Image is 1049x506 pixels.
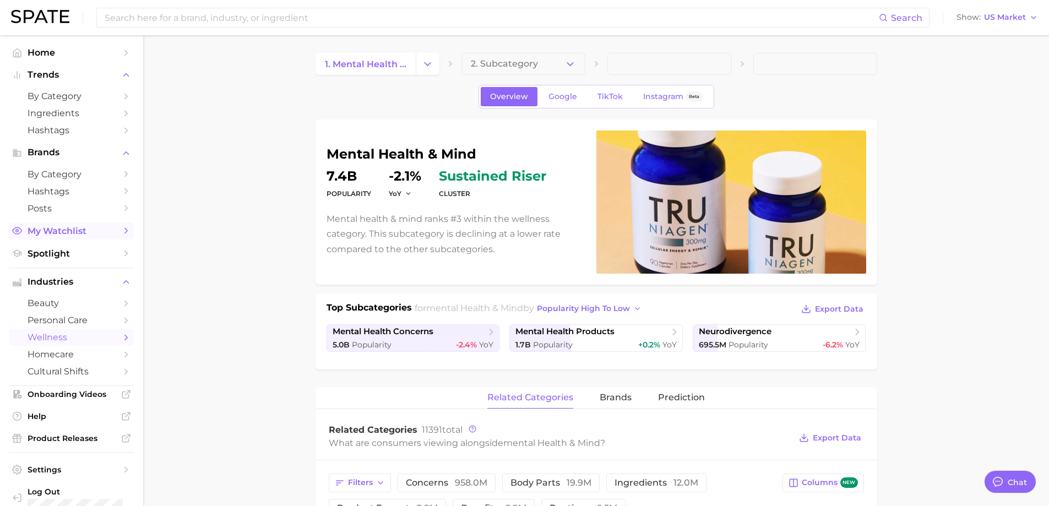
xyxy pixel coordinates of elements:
[9,329,134,346] a: wellness
[28,70,116,80] span: Trends
[954,10,1041,25] button: ShowUS Market
[389,170,421,183] dd: -2.1%
[28,298,116,308] span: beauty
[352,340,392,350] span: Popularity
[28,487,126,497] span: Log Out
[28,186,116,197] span: Hashtags
[9,144,134,161] button: Brands
[327,170,371,183] dd: 7.4b
[537,304,630,313] span: popularity high to low
[325,59,406,69] span: 1. mental health & mind
[658,393,705,402] span: Prediction
[956,14,981,20] span: Show
[9,346,134,363] a: homecare
[845,340,860,350] span: YoY
[509,324,683,352] a: mental health products1.7b Popularity+0.2% YoY
[9,222,134,240] a: My Watchlist
[389,189,401,198] span: YoY
[329,474,391,492] button: Filters
[813,433,861,443] span: Export Data
[316,53,416,75] a: 1. mental health & mind
[28,169,116,179] span: by Category
[104,8,879,27] input: Search here for a brand, industry, or ingredient
[9,274,134,290] button: Industries
[329,425,417,435] span: Related Categories
[333,327,433,337] span: mental health concerns
[28,125,116,135] span: Hashtags
[662,340,677,350] span: YoY
[28,332,116,342] span: wellness
[638,340,660,350] span: +0.2%
[416,53,439,75] button: Change Category
[329,436,791,450] div: What are consumers viewing alongside ?
[455,477,487,488] span: 958.0m
[487,393,573,402] span: related categories
[28,433,116,443] span: Product Releases
[891,13,922,23] span: Search
[456,340,477,350] span: -2.4%
[515,327,615,337] span: mental health products
[823,340,843,350] span: -6.2%
[28,91,116,101] span: by Category
[515,340,531,350] span: 1.7b
[643,92,683,101] span: Instagram
[588,87,632,106] a: TikTok
[28,366,116,377] span: cultural shifts
[9,245,134,262] a: Spotlight
[798,301,866,317] button: Export Data
[510,478,591,487] span: body parts
[422,425,442,435] span: 11391
[461,53,585,75] button: 2. Subcategory
[673,477,698,488] span: 12.0m
[9,67,134,83] button: Trends
[689,92,699,101] span: Beta
[9,166,134,183] a: by Category
[490,92,528,101] span: Overview
[28,148,116,157] span: Brands
[28,226,116,236] span: My Watchlist
[439,187,546,200] dt: cluster
[422,425,463,435] span: total
[327,301,412,318] h1: Top Subcategories
[567,477,591,488] span: 19.9m
[426,303,523,313] span: mental health & mind
[840,477,858,488] span: new
[28,203,116,214] span: Posts
[327,324,500,352] a: mental health concerns5.0b Popularity-2.4% YoY
[503,438,600,448] span: mental health & mind
[348,478,373,487] span: Filters
[389,189,412,198] button: YoY
[533,340,573,350] span: Popularity
[534,301,645,316] button: popularity high to low
[28,411,116,421] span: Help
[9,430,134,447] a: Product Releases
[548,92,577,101] span: Google
[28,315,116,325] span: personal care
[28,389,116,399] span: Onboarding Videos
[729,340,768,350] span: Popularity
[28,465,116,475] span: Settings
[406,478,487,487] span: concerns
[539,87,586,106] a: Google
[9,183,134,200] a: Hashtags
[9,122,134,139] a: Hashtags
[9,386,134,402] a: Onboarding Videos
[481,87,537,106] a: Overview
[9,363,134,380] a: cultural shifts
[615,478,698,487] span: ingredients
[597,92,623,101] span: TikTok
[9,312,134,329] a: personal care
[796,430,863,445] button: Export Data
[28,47,116,58] span: Home
[28,248,116,259] span: Spotlight
[634,87,712,106] a: InstagramBeta
[802,477,857,488] span: Columns
[327,211,583,257] p: Mental health & mind ranks #3 within the wellness category. This subcategory is declining at a lo...
[699,327,771,337] span: neurodivergence
[699,340,726,350] span: 695.5m
[9,295,134,312] a: beauty
[327,187,371,200] dt: Popularity
[439,170,546,183] span: sustained riser
[9,408,134,425] a: Help
[471,59,538,69] span: 2. Subcategory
